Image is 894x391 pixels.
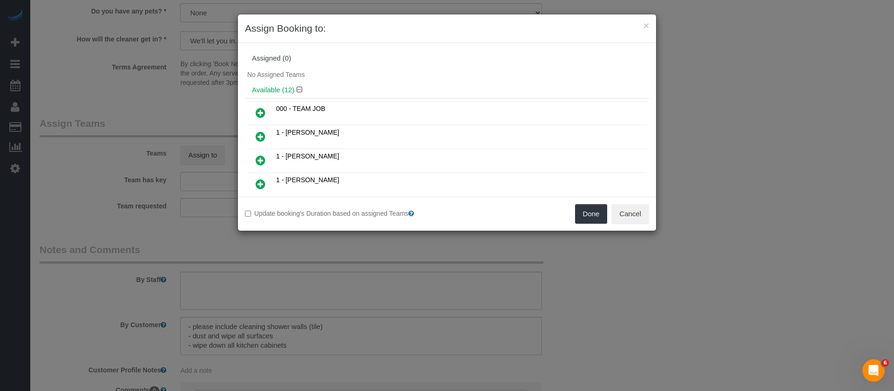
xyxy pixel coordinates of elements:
iframe: Intercom live chat [862,359,885,382]
h3: Assign Booking to: [245,21,649,35]
span: 000 - TEAM JOB [276,105,325,112]
span: 1 - [PERSON_NAME] [276,176,339,184]
input: Update booking's Duration based on assigned Teams [245,211,251,217]
label: Update booking's Duration based on assigned Teams [245,209,440,218]
h4: Available (12) [252,86,642,94]
button: Cancel [611,204,649,224]
span: No Assigned Teams [247,71,305,78]
span: 1 - [PERSON_NAME] [276,152,339,160]
span: 1 - [PERSON_NAME] [276,129,339,136]
button: Done [575,204,608,224]
button: × [643,21,649,30]
span: 6 [881,359,889,367]
div: Assigned (0) [252,55,642,62]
